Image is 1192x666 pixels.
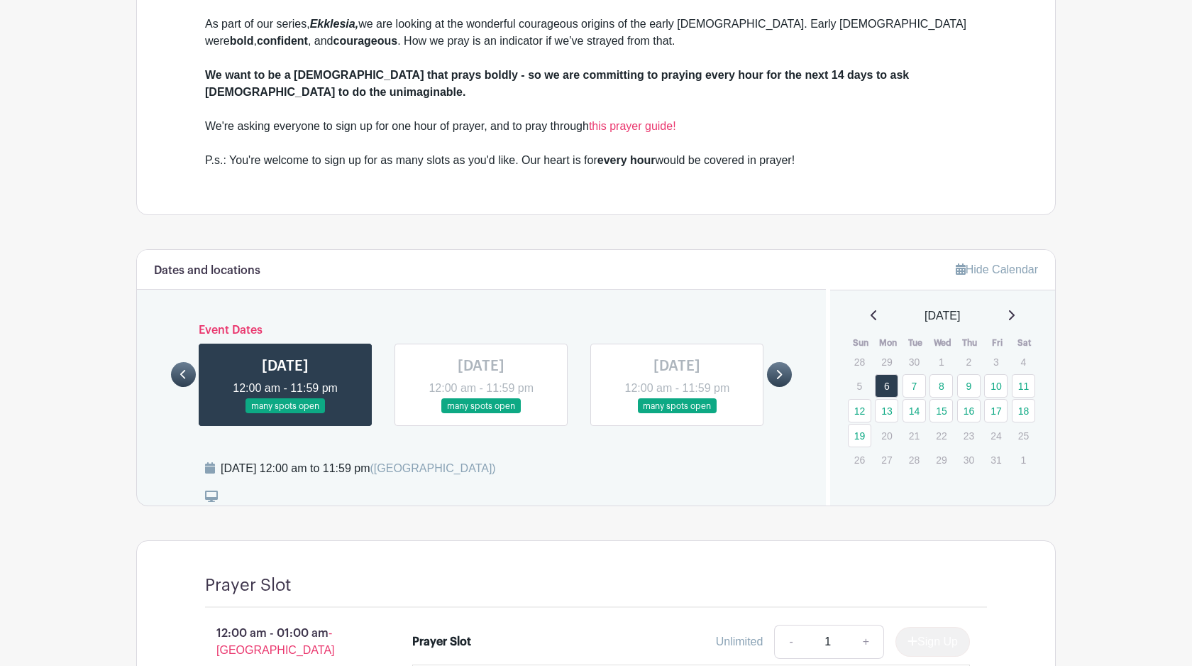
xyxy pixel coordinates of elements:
th: Sat [1011,336,1039,350]
a: 9 [957,374,981,398]
p: 26 [848,449,871,471]
h6: Dates and locations [154,264,260,278]
div: Unlimited [716,633,763,650]
a: 7 [903,374,926,398]
a: 19 [848,424,871,447]
div: Prayer Slot [412,633,471,650]
th: Mon [874,336,902,350]
p: 3 [984,351,1008,373]
p: 29 [875,351,898,373]
strong: every hour [597,154,656,166]
p: 21 [903,425,926,447]
a: + [849,625,884,659]
a: 13 [875,399,898,422]
a: - [774,625,807,659]
a: 14 [903,399,926,422]
a: 10 [984,374,1008,398]
th: Tue [902,336,929,350]
strong: courageous [333,35,398,47]
p: 12:00 am - 01:00 am [182,619,390,665]
a: 8 [929,374,953,398]
p: 30 [957,449,981,471]
th: Thu [956,336,984,350]
a: Hide Calendar [956,263,1038,275]
p: 2 [957,351,981,373]
span: [DATE] [925,307,960,324]
p: 24 [984,425,1008,447]
a: 17 [984,399,1008,422]
div: As part of our series, we are looking at the wonderful courageous origins of the early [DEMOGRAPH... [205,16,987,169]
p: 5 [848,375,871,397]
a: 18 [1012,399,1035,422]
a: 15 [929,399,953,422]
p: 31 [984,449,1008,471]
p: 20 [875,425,898,447]
p: 22 [929,425,953,447]
strong: We want to be a [DEMOGRAPHIC_DATA] that prays boldly - so we are committing to praying every hour... [205,69,909,98]
p: 1 [929,351,953,373]
div: [DATE] 12:00 am to 11:59 pm [221,460,496,477]
p: 29 [929,449,953,471]
h4: Prayer Slot [205,575,292,596]
th: Wed [929,336,956,350]
strong: bold [230,35,254,47]
p: 23 [957,425,981,447]
p: 25 [1012,425,1035,447]
th: Fri [983,336,1011,350]
a: 16 [957,399,981,422]
p: 4 [1012,351,1035,373]
strong: confident [257,35,308,47]
a: 11 [1012,374,1035,398]
em: Ekklesia, [310,18,359,30]
a: 12 [848,399,871,422]
span: ([GEOGRAPHIC_DATA]) [370,462,495,474]
p: 28 [848,351,871,373]
p: 28 [903,449,926,471]
th: Sun [847,336,875,350]
p: 30 [903,351,926,373]
h6: Event Dates [196,324,767,337]
p: 27 [875,449,898,471]
a: this prayer guide! [589,120,676,132]
a: 6 [875,374,898,398]
p: 1 [1012,449,1035,471]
